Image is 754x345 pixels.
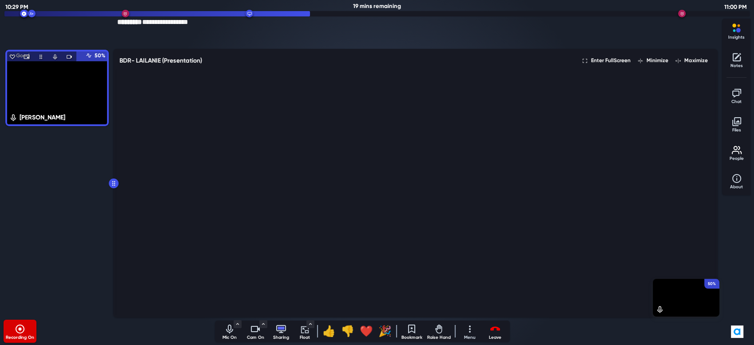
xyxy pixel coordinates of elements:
div: Disagree (2) [340,321,355,342]
div: Edit profile [655,306,666,314]
p: [PERSON_NAME] [20,113,65,122]
p: Raise Hand [426,334,451,341]
svg: unmuted [9,114,18,122]
svg: unmuted [655,305,664,313]
div: heart [360,323,373,339]
div: Agree (1) [321,321,337,342]
p: BDR- LAILANIE (Presentation) [119,56,202,65]
button: Stop sharing (S) [270,321,292,342]
p: Sharing [270,334,292,341]
button: Toggle Menu [234,320,242,328]
button: Send hearts [5,50,20,64]
span: 19 mins remaining [353,3,401,9]
button: Maximize [672,56,711,66]
button: Enter FullScreen [579,56,634,66]
button: Recording [4,321,36,342]
p: Bookmark [401,334,423,341]
button: Toggle Menu [259,320,267,328]
button: Menu [459,321,480,342]
button: Mute audio [48,50,62,64]
button: Hide video [62,50,76,64]
button: Float video [20,50,34,64]
p: Files [726,127,748,134]
button: Raise Hand [426,321,451,342]
button: Float Videos [296,321,314,342]
p: Mic On [218,334,241,341]
button: Toggle notes [726,49,748,70]
div: thumbs_up [322,323,336,339]
div: thumbs_down [341,323,354,339]
p: People [726,155,748,162]
p: Recording On [4,334,36,341]
p: 50% [57,50,109,61]
button: Drag to reorder [34,50,48,64]
div: tada [378,323,392,339]
div: I love this (3) [359,321,374,342]
p: About [726,184,748,190]
button: Toggle people [726,142,748,163]
button: Toggle files [726,113,748,135]
button: Toggle chat [726,85,748,106]
button: Mute audio [218,321,241,342]
button: Leave meeting [484,321,506,342]
p: Leave [484,334,506,341]
p: Cam On [244,334,266,341]
p: Notes [726,63,748,69]
div: Celebrate (4) [377,321,393,342]
button: Minimize [634,56,672,66]
button: Toggle about [726,170,748,191]
p: Float [296,334,314,341]
button: Toggle Menu [306,320,314,328]
button: Create a Bookmark [401,321,423,342]
button: Turn off camera [244,321,266,342]
p: Insights [726,34,748,41]
p: Chat [726,99,748,105]
button: Toggle Insights [726,20,748,42]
